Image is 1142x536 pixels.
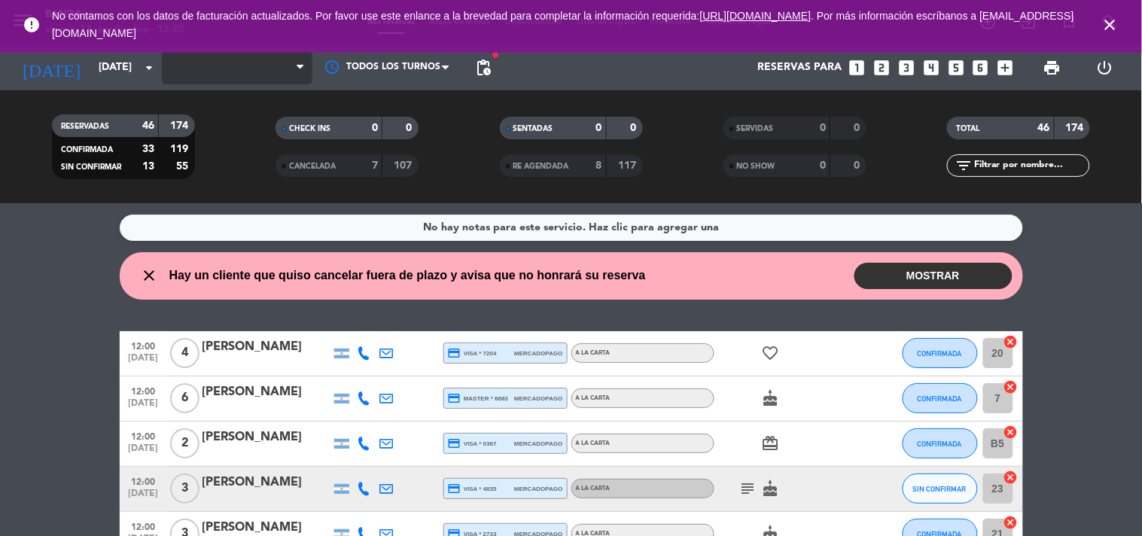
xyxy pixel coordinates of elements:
[1003,334,1019,349] i: cancel
[903,474,978,504] button: SIN CONFIRMAR
[407,123,416,133] strong: 0
[125,427,163,444] span: 12:00
[170,144,191,154] strong: 119
[1003,470,1019,485] i: cancel
[946,58,966,78] i: looks_5
[854,123,863,133] strong: 0
[913,485,967,493] span: SIN CONFIRMAR
[170,120,191,131] strong: 174
[423,219,719,236] div: No hay notas para este servicio. Haz clic para agregar una
[971,58,991,78] i: looks_6
[142,120,154,131] strong: 46
[918,349,962,358] span: CONFIRMADA
[872,58,891,78] i: looks_two
[170,428,199,458] span: 2
[169,266,646,285] span: Hay un cliente que quiso cancelar fuera de plazo y avisa que no honrará su reserva
[1038,123,1050,133] strong: 46
[596,160,602,171] strong: 8
[11,51,91,84] i: [DATE]
[918,440,962,448] span: CONFIRMADA
[125,443,163,461] span: [DATE]
[903,428,978,458] button: CONFIRMADA
[1066,123,1087,133] strong: 174
[854,263,1013,289] button: MOSTRAR
[448,346,461,360] i: credit_card
[125,517,163,534] span: 12:00
[630,123,639,133] strong: 0
[918,394,962,403] span: CONFIRMADA
[762,434,780,452] i: card_giftcard
[1101,16,1119,34] i: close
[739,480,757,498] i: subject
[762,480,780,498] i: cake
[448,346,497,360] span: visa * 7204
[491,50,500,59] span: fiber_manual_record
[762,344,780,362] i: favorite_border
[576,440,611,446] span: A LA CARTA
[1079,45,1131,90] div: LOG OUT
[170,474,199,504] span: 3
[897,58,916,78] i: looks_3
[854,160,863,171] strong: 0
[52,10,1074,39] a: . Por más información escríbanos a [EMAIL_ADDRESS][DOMAIN_NAME]
[921,58,941,78] i: looks_4
[176,161,191,172] strong: 55
[141,266,159,285] i: close
[618,160,639,171] strong: 117
[448,391,461,405] i: credit_card
[1043,59,1061,77] span: print
[61,163,121,171] span: SIN CONFIRMAR
[170,338,199,368] span: 4
[1003,515,1019,530] i: cancel
[448,482,461,495] i: credit_card
[372,123,378,133] strong: 0
[973,157,1089,174] input: Filtrar por nombre...
[61,146,113,154] span: CONFIRMADA
[289,125,330,132] span: CHECK INS
[125,489,163,506] span: [DATE]
[757,62,842,74] span: Reservas para
[142,144,154,154] strong: 33
[125,353,163,370] span: [DATE]
[847,58,866,78] i: looks_one
[1095,59,1113,77] i: power_settings_new
[737,125,774,132] span: SERVIDAS
[52,10,1074,39] span: No contamos con los datos de facturación actualizados. Por favor use este enlance a la brevedad p...
[514,484,562,494] span: mercadopago
[23,16,41,34] i: error
[820,123,826,133] strong: 0
[203,382,330,402] div: [PERSON_NAME]
[576,395,611,401] span: A LA CARTA
[576,486,611,492] span: A LA CARTA
[142,161,154,172] strong: 13
[203,473,330,492] div: [PERSON_NAME]
[596,123,602,133] strong: 0
[996,58,1016,78] i: add_box
[737,163,775,170] span: NO SHOW
[513,125,553,132] span: SENTADAS
[448,437,461,450] i: credit_card
[203,428,330,447] div: [PERSON_NAME]
[903,383,978,413] button: CONFIRMADA
[514,349,562,358] span: mercadopago
[762,389,780,407] i: cake
[903,338,978,368] button: CONFIRMADA
[448,482,497,495] span: visa * 4835
[474,59,492,77] span: pending_actions
[700,10,812,22] a: [URL][DOMAIN_NAME]
[170,383,199,413] span: 6
[1003,379,1019,394] i: cancel
[514,439,562,449] span: mercadopago
[576,350,611,356] span: A LA CARTA
[1003,425,1019,440] i: cancel
[203,337,330,357] div: [PERSON_NAME]
[513,163,569,170] span: RE AGENDADA
[956,125,979,132] span: TOTAL
[955,157,973,175] i: filter_list
[125,472,163,489] span: 12:00
[514,394,562,404] span: mercadopago
[125,398,163,416] span: [DATE]
[289,163,336,170] span: CANCELADA
[394,160,416,171] strong: 107
[61,123,109,130] span: RESERVADAS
